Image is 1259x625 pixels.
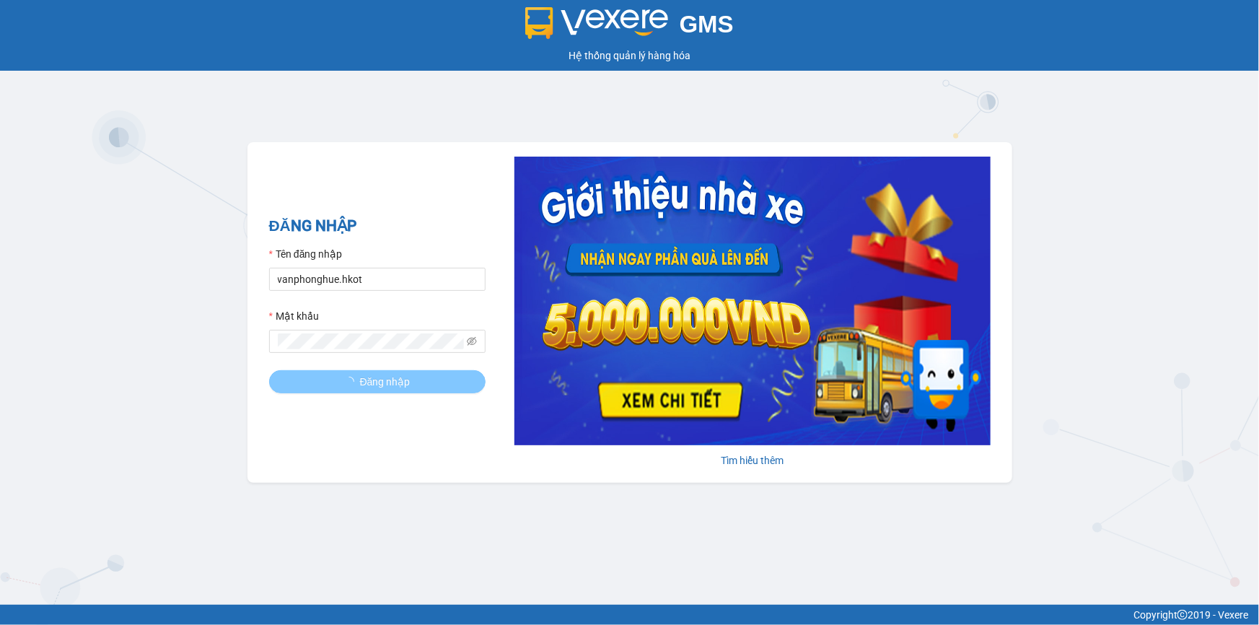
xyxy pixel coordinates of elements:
[344,377,360,387] span: loading
[360,374,411,390] span: Đăng nhập
[269,214,486,238] h2: ĐĂNG NHẬP
[525,7,668,39] img: logo 2
[269,268,486,291] input: Tên đăng nhập
[269,246,343,262] label: Tên đăng nhập
[4,48,1255,64] div: Hệ thống quản lý hàng hóa
[278,333,464,349] input: Mật khẩu
[11,607,1248,623] div: Copyright 2019 - Vexere
[680,11,734,38] span: GMS
[269,308,319,324] label: Mật khẩu
[269,370,486,393] button: Đăng nhập
[514,157,991,445] img: banner-0
[514,453,991,468] div: Tìm hiểu thêm
[525,22,734,33] a: GMS
[1177,610,1188,620] span: copyright
[467,336,477,346] span: eye-invisible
